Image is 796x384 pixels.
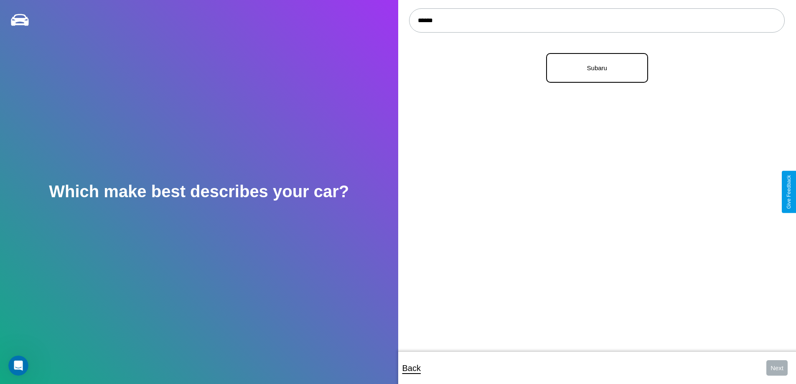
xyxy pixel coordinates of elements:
[786,175,792,209] div: Give Feedback
[49,182,349,201] h2: Which make best describes your car?
[555,62,639,74] p: Subaru
[8,356,28,376] iframe: Intercom live chat
[766,360,788,376] button: Next
[402,361,421,376] p: Back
